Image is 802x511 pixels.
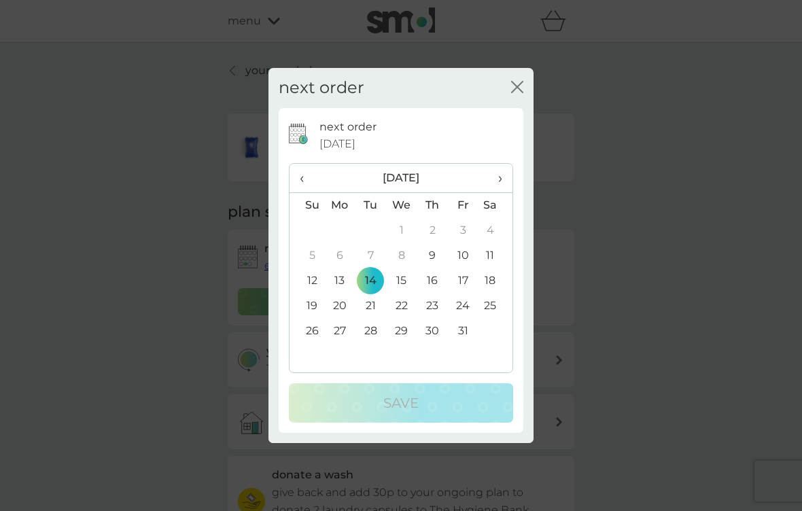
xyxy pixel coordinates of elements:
td: 4 [478,218,512,243]
td: 3 [448,218,478,243]
span: › [489,164,502,192]
td: 23 [417,294,448,319]
th: We [386,192,417,218]
h2: next order [279,78,364,98]
td: 16 [417,268,448,294]
td: 10 [448,243,478,268]
td: 26 [290,319,324,344]
td: 19 [290,294,324,319]
td: 25 [478,294,512,319]
td: 15 [386,268,417,294]
button: close [511,81,523,95]
td: 5 [290,243,324,268]
td: 22 [386,294,417,319]
td: 8 [386,243,417,268]
td: 6 [324,243,355,268]
td: 31 [448,319,478,344]
td: 7 [355,243,386,268]
p: next order [319,118,377,136]
td: 11 [478,243,512,268]
td: 12 [290,268,324,294]
p: Save [383,392,419,414]
td: 30 [417,319,448,344]
th: [DATE] [324,164,478,193]
td: 27 [324,319,355,344]
span: ‹ [300,164,314,192]
td: 28 [355,319,386,344]
th: Th [417,192,448,218]
span: [DATE] [319,135,355,153]
th: Su [290,192,324,218]
td: 24 [448,294,478,319]
th: Sa [478,192,512,218]
td: 2 [417,218,448,243]
th: Fr [448,192,478,218]
td: 9 [417,243,448,268]
th: Tu [355,192,386,218]
td: 1 [386,218,417,243]
td: 21 [355,294,386,319]
td: 14 [355,268,386,294]
td: 29 [386,319,417,344]
td: 13 [324,268,355,294]
button: Save [289,383,513,423]
td: 17 [448,268,478,294]
td: 20 [324,294,355,319]
td: 18 [478,268,512,294]
th: Mo [324,192,355,218]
